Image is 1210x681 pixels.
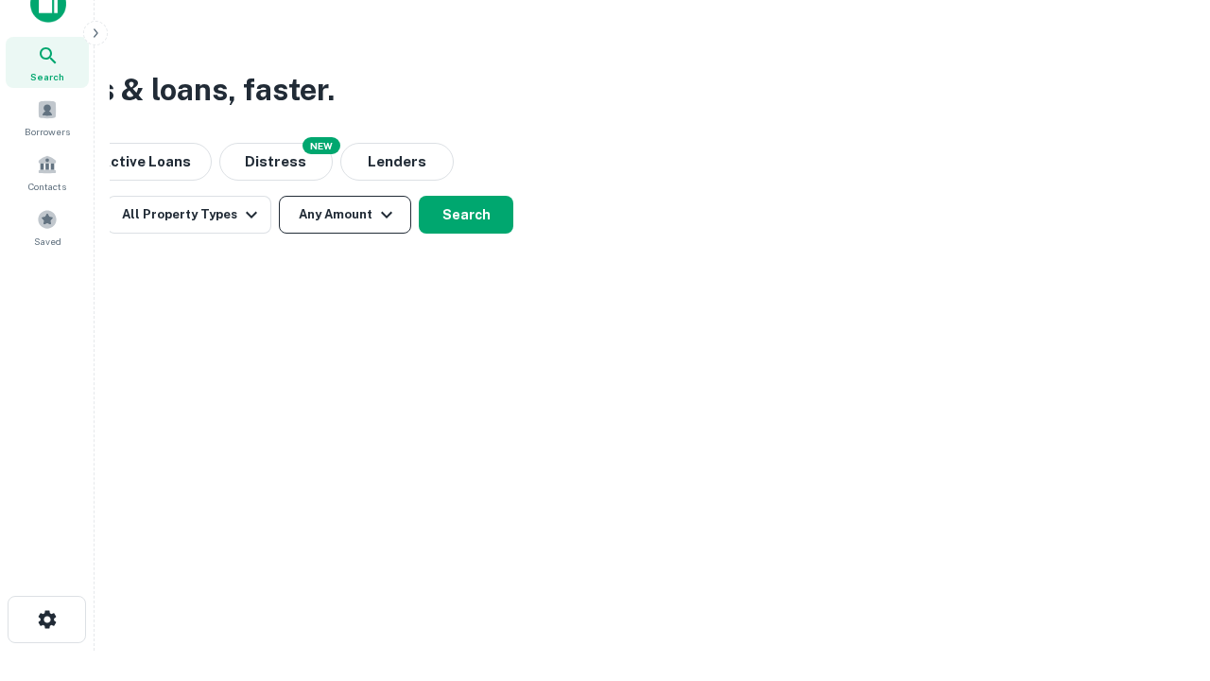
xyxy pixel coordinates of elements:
[34,234,61,249] span: Saved
[219,143,333,181] button: Search distressed loans with lien and other non-mortgage details.
[6,147,89,198] a: Contacts
[25,124,70,139] span: Borrowers
[1115,530,1210,620] iframe: Chat Widget
[419,196,513,234] button: Search
[279,196,411,234] button: Any Amount
[28,179,66,194] span: Contacts
[30,69,64,84] span: Search
[6,201,89,253] a: Saved
[6,92,89,143] a: Borrowers
[302,137,340,154] div: NEW
[6,37,89,88] a: Search
[340,143,454,181] button: Lenders
[79,143,212,181] button: Active Loans
[107,196,271,234] button: All Property Types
